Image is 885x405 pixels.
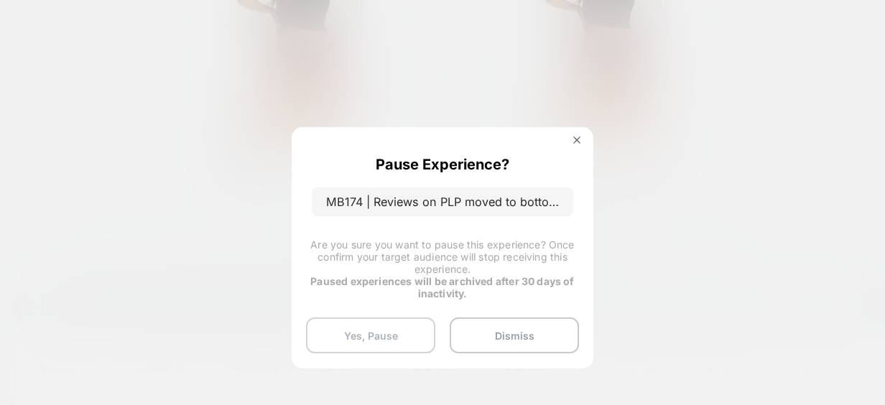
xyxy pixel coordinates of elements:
[450,317,579,353] button: Dismiss
[312,187,573,216] p: MB174 | Reviews on PLP moved to bottom of tile
[573,136,580,144] img: close
[306,317,435,353] button: Yes, Pause
[376,156,509,173] p: Pause Experience?
[310,275,574,299] strong: Paused experiences will be archived after 30 days of inactivity.
[310,238,574,275] span: Are you sure you want to pause this experience? Once confirm your target audience will stop recei...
